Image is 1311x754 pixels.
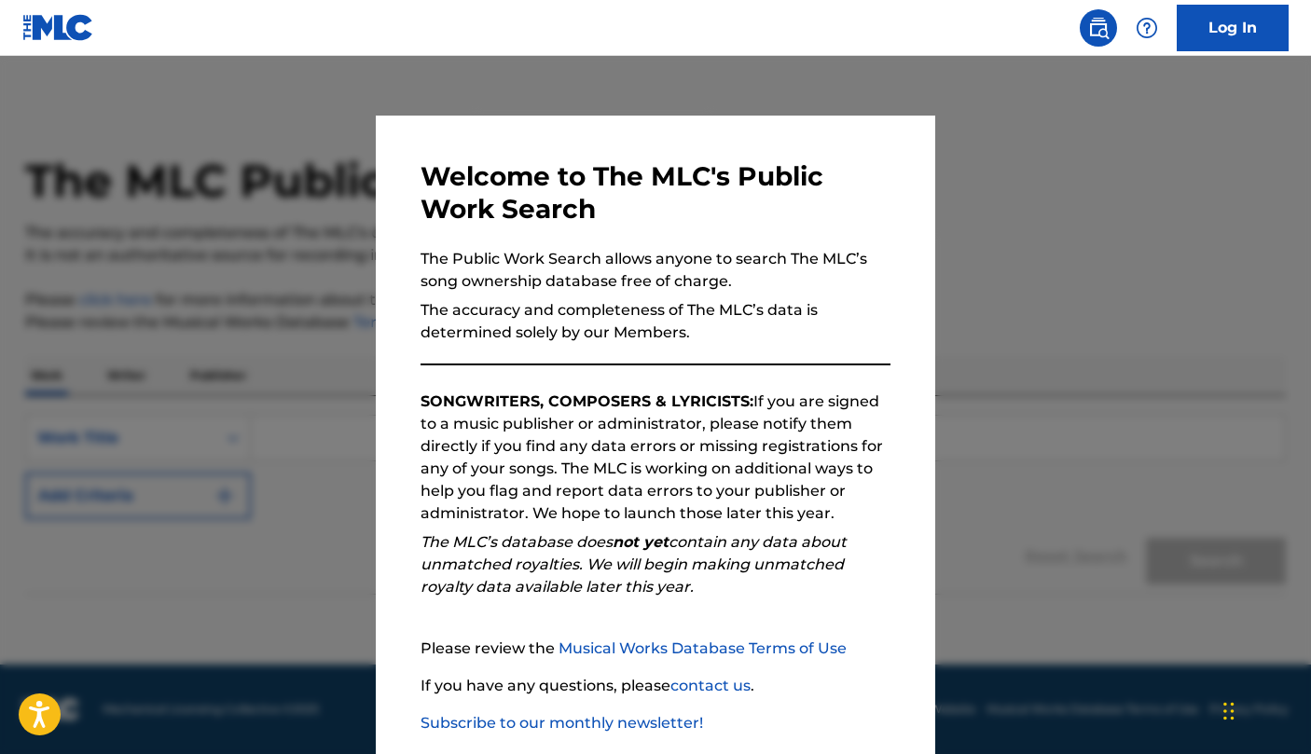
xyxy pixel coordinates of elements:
em: The MLC’s database does contain any data about unmatched royalties. We will begin making unmatche... [421,533,847,596]
div: Drag [1223,683,1235,739]
p: Please review the [421,637,890,660]
div: Help [1128,9,1166,47]
p: The accuracy and completeness of The MLC’s data is determined solely by our Members. [421,299,890,344]
h3: Welcome to The MLC's Public Work Search [421,160,890,226]
a: Public Search [1080,9,1117,47]
a: Log In [1177,5,1289,51]
iframe: Chat Widget [1218,665,1311,754]
a: Musical Works Database Terms of Use [559,639,847,657]
strong: SONGWRITERS, COMPOSERS & LYRICISTS: [421,392,753,410]
strong: not yet [613,533,669,551]
img: help [1136,17,1158,39]
p: If you have any questions, please . [421,675,890,697]
a: contact us [670,677,751,694]
img: MLC Logo [22,14,94,41]
p: If you are signed to a music publisher or administrator, please notify them directly if you find ... [421,391,890,525]
img: search [1087,17,1110,39]
a: Subscribe to our monthly newsletter! [421,714,703,732]
p: The Public Work Search allows anyone to search The MLC’s song ownership database free of charge. [421,248,890,293]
